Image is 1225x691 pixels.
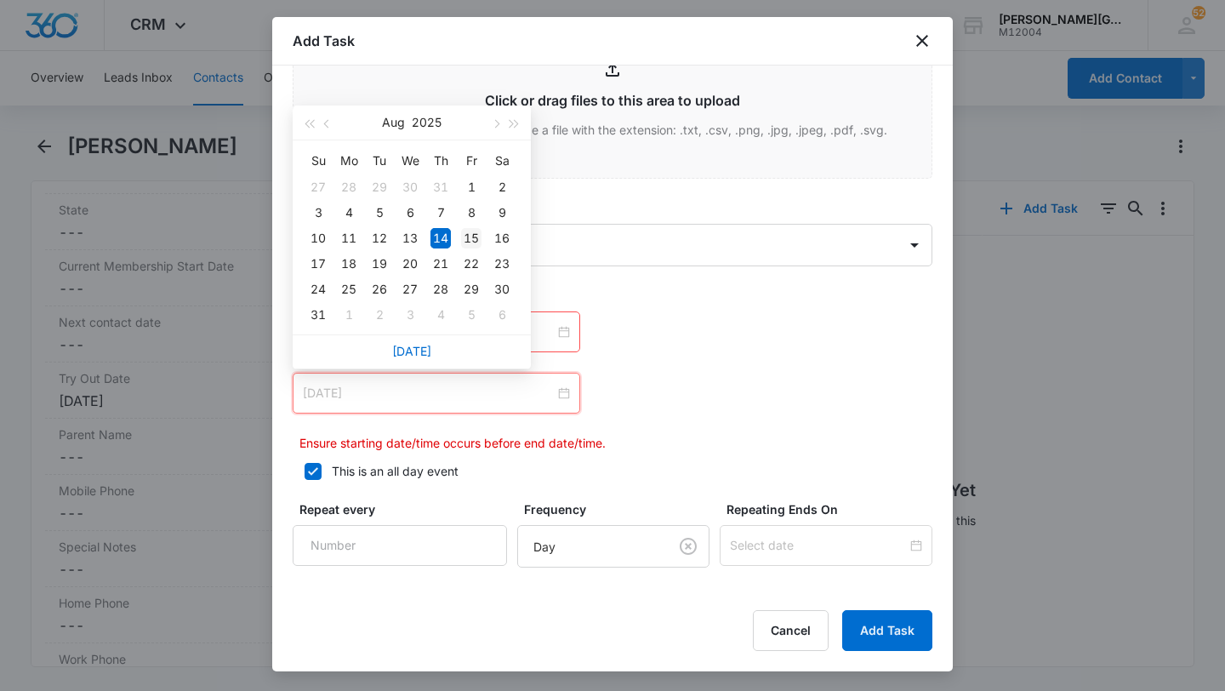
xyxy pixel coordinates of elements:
label: Repeating Ends On [726,500,939,518]
label: Assigned to [299,199,939,217]
div: This is an all day event [332,462,459,480]
div: 12 [369,228,390,248]
button: 2025 [412,106,442,140]
div: 25 [339,279,359,300]
th: We [395,147,425,174]
td: 2025-08-24 [303,277,333,302]
div: 14 [430,228,451,248]
button: Add Task [842,610,932,651]
td: 2025-09-01 [333,302,364,328]
div: 6 [400,203,420,223]
div: 30 [400,177,420,197]
td: 2025-09-02 [364,302,395,328]
div: 2 [369,305,390,325]
th: Tu [364,147,395,174]
div: 15 [461,228,481,248]
td: 2025-09-04 [425,302,456,328]
td: 2025-08-11 [333,226,364,251]
div: 11 [339,228,359,248]
th: Sa [487,147,517,174]
div: 1 [461,177,481,197]
td: 2025-08-27 [395,277,425,302]
td: 2025-08-09 [487,200,517,226]
button: Aug [382,106,405,140]
td: 2025-07-31 [425,174,456,200]
td: 2025-08-31 [303,302,333,328]
label: Time span [299,287,939,305]
td: 2025-08-05 [364,200,395,226]
td: 2025-08-12 [364,226,395,251]
button: Clear [675,533,702,560]
div: 3 [400,305,420,325]
td: 2025-08-23 [487,251,517,277]
div: 28 [430,279,451,300]
td: 2025-08-14 [425,226,456,251]
td: 2025-08-18 [333,251,364,277]
div: 19 [369,254,390,274]
p: Ensure starting date/time occurs before end date/time. [299,434,932,452]
h1: Add Task [293,31,355,51]
div: 5 [369,203,390,223]
div: 29 [461,279,481,300]
td: 2025-08-10 [303,226,333,251]
td: 2025-09-05 [456,302,487,328]
td: 2025-07-30 [395,174,425,200]
td: 2025-08-07 [425,200,456,226]
div: 9 [492,203,512,223]
div: 17 [308,254,328,274]
div: 26 [369,279,390,300]
td: 2025-08-04 [333,200,364,226]
div: 18 [339,254,359,274]
div: 24 [308,279,328,300]
input: Number [293,525,507,566]
a: [DATE] [392,344,431,358]
label: Frequency [524,500,716,518]
td: 2025-08-01 [456,174,487,200]
th: Th [425,147,456,174]
div: 16 [492,228,512,248]
div: 5 [461,305,481,325]
td: 2025-08-29 [456,277,487,302]
div: 10 [308,228,328,248]
td: 2025-07-29 [364,174,395,200]
input: Select date [730,536,907,555]
td: 2025-08-19 [364,251,395,277]
div: 4 [339,203,359,223]
div: 31 [308,305,328,325]
div: 20 [400,254,420,274]
td: 2025-08-26 [364,277,395,302]
td: 2025-08-02 [487,174,517,200]
td: 2025-09-03 [395,302,425,328]
div: 2 [492,177,512,197]
div: 7 [430,203,451,223]
div: 8 [461,203,481,223]
button: Cancel [753,610,829,651]
button: close [912,31,932,51]
td: 2025-08-06 [395,200,425,226]
div: 31 [430,177,451,197]
td: 2025-08-20 [395,251,425,277]
td: 2025-08-08 [456,200,487,226]
div: 30 [492,279,512,300]
td: 2025-08-16 [487,226,517,251]
td: 2025-08-21 [425,251,456,277]
td: 2025-08-28 [425,277,456,302]
th: Mo [333,147,364,174]
div: 6 [492,305,512,325]
td: 2025-07-27 [303,174,333,200]
td: 2025-08-30 [487,277,517,302]
div: 29 [369,177,390,197]
div: 28 [339,177,359,197]
div: 22 [461,254,481,274]
td: 2025-07-28 [333,174,364,200]
div: 27 [400,279,420,300]
td: 2025-08-25 [333,277,364,302]
div: 4 [430,305,451,325]
td: 2025-08-15 [456,226,487,251]
td: 2025-08-17 [303,251,333,277]
td: 2025-08-22 [456,251,487,277]
div: 1 [339,305,359,325]
td: 2025-08-13 [395,226,425,251]
input: Aug 14, 2025 [303,384,555,403]
th: Fr [456,147,487,174]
